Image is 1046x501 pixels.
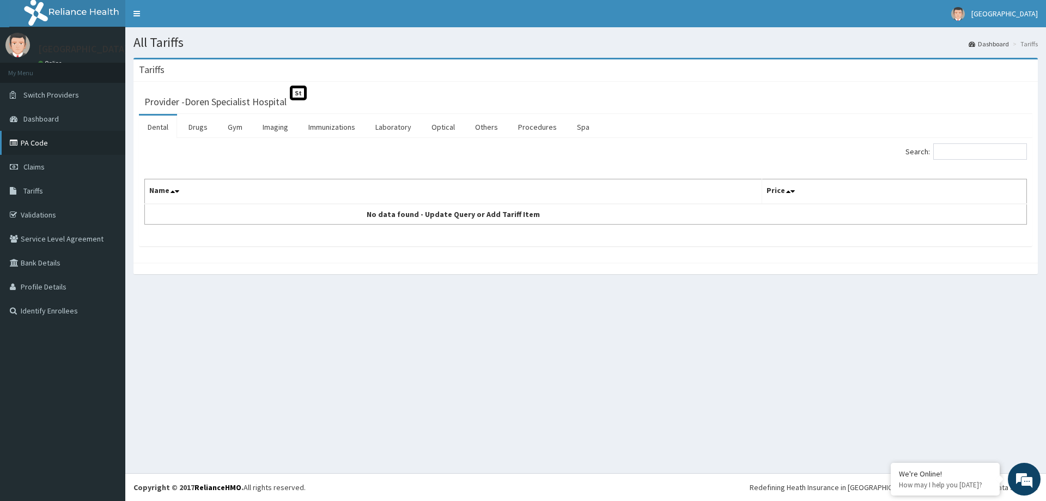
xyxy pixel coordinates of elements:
th: Price [762,179,1027,204]
a: Dental [139,116,177,138]
label: Search: [905,143,1027,160]
span: St [290,86,307,100]
a: Immunizations [300,116,364,138]
a: Online [38,59,64,67]
td: No data found - Update Query or Add Tariff Item [145,204,762,225]
h3: Provider - Doren Specialist Hospital [144,97,287,107]
div: We're Online! [899,469,992,479]
p: [GEOGRAPHIC_DATA] [38,44,128,54]
a: Laboratory [367,116,420,138]
a: Drugs [180,116,216,138]
div: Redefining Heath Insurance in [GEOGRAPHIC_DATA] using Telemedicine and Data Science! [750,482,1038,493]
a: Imaging [254,116,297,138]
footer: All rights reserved. [125,473,1046,501]
span: Dashboard [23,114,59,124]
li: Tariffs [1010,39,1038,49]
a: Procedures [509,116,565,138]
a: RelianceHMO [194,482,241,492]
input: Search: [933,143,1027,160]
span: Tariffs [23,186,43,196]
a: Optical [423,116,464,138]
span: Switch Providers [23,90,79,100]
a: Spa [568,116,598,138]
th: Name [145,179,762,204]
p: How may I help you today? [899,480,992,490]
a: Dashboard [969,39,1009,49]
strong: Copyright © 2017 . [133,482,244,492]
h3: Tariffs [139,65,165,75]
img: User Image [951,7,965,21]
a: Others [466,116,507,138]
span: Claims [23,162,45,172]
img: User Image [5,33,30,57]
span: [GEOGRAPHIC_DATA] [971,9,1038,19]
a: Gym [219,116,251,138]
h1: All Tariffs [133,35,1038,50]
